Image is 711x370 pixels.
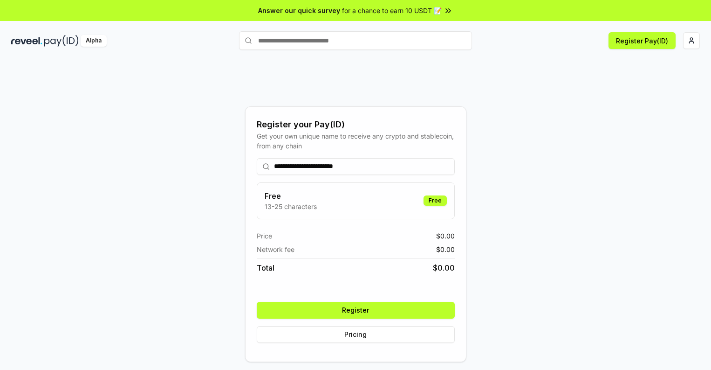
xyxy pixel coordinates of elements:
[436,244,455,254] span: $ 0.00
[608,32,676,49] button: Register Pay(ID)
[258,6,340,15] span: Answer our quick survey
[257,131,455,151] div: Get your own unique name to receive any crypto and stablecoin, from any chain
[257,262,274,273] span: Total
[424,195,447,206] div: Free
[433,262,455,273] span: $ 0.00
[11,35,42,47] img: reveel_dark
[265,190,317,202] h3: Free
[44,35,79,47] img: pay_id
[81,35,107,47] div: Alpha
[436,231,455,241] span: $ 0.00
[342,6,442,15] span: for a chance to earn 10 USDT 📝
[265,202,317,211] p: 13-25 characters
[257,244,294,254] span: Network fee
[257,231,272,241] span: Price
[257,326,455,343] button: Pricing
[257,302,455,319] button: Register
[257,118,455,131] div: Register your Pay(ID)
